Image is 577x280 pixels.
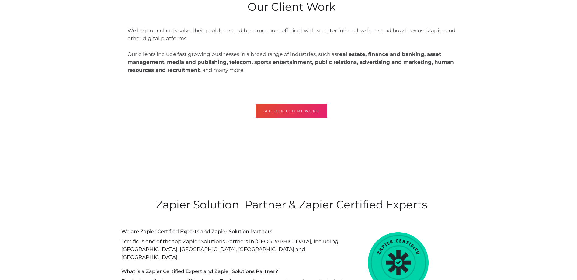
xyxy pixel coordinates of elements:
[127,51,454,73] strong: real estate, finance and banking, asset management, media and publishing, telecom, sports enterta...
[121,26,462,74] p: We help our clients solve their problems and become more efficient with smarter internal systems ...
[121,267,356,276] h6: What is a Zapier Certified Expert and Zapier Solutions Partner?
[256,104,327,118] a: SEE OUR CLIENT WORK
[121,227,356,236] h6: We are Zapier Certified Experts and Zapier Solution Partners
[121,237,356,261] p: Terrific is one of the top Zapier Solutions Partners in [GEOGRAPHIC_DATA], including [GEOGRAPHIC_...
[263,108,320,114] div: SEE OUR CLIENT WORK
[121,197,462,212] h2: Zapier Solution Partner & Zapier Certified Experts
[468,202,577,280] iframe: Chat Widget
